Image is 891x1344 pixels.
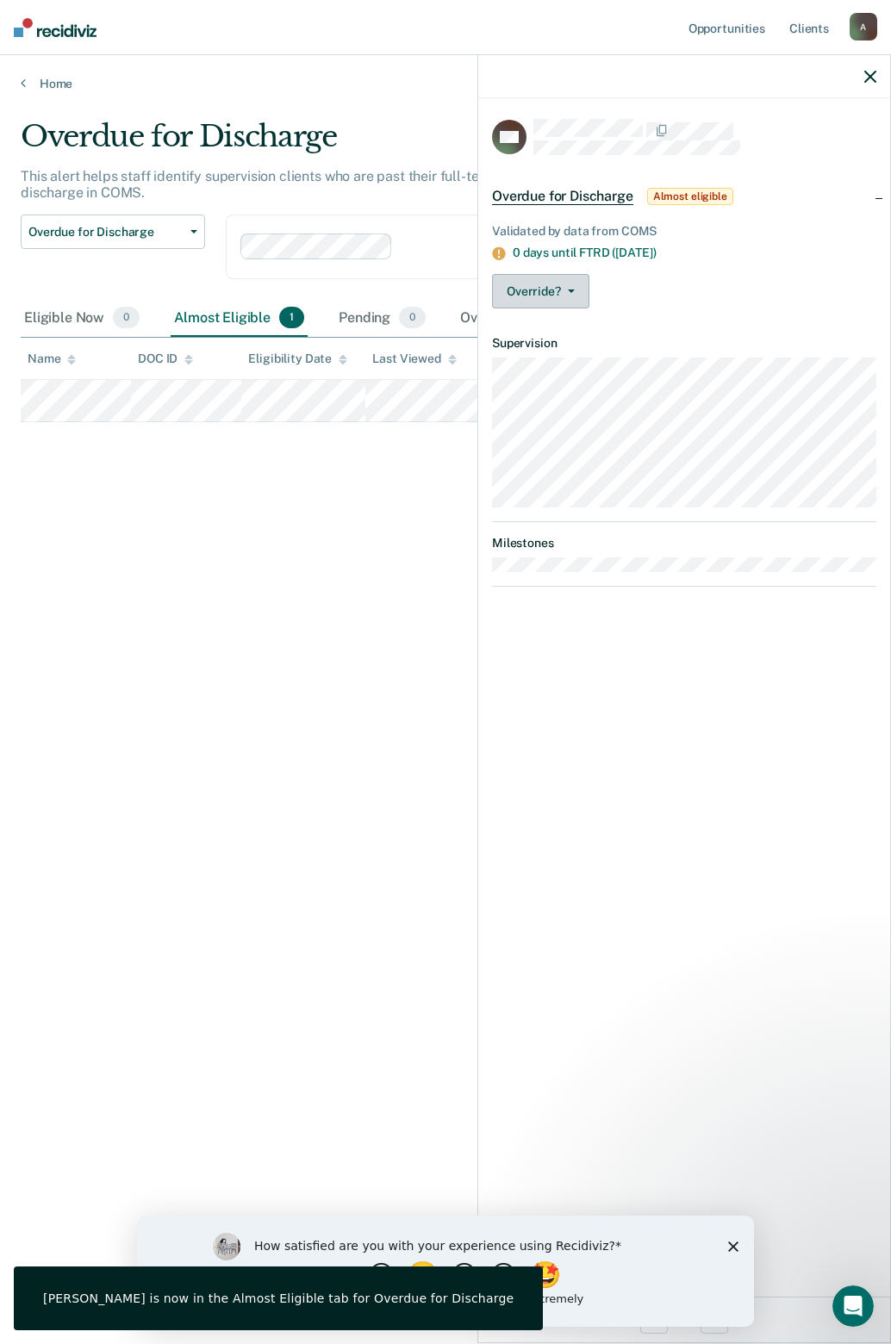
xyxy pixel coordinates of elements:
[492,274,589,308] button: Override?
[171,300,308,338] div: Almost Eligible
[492,224,876,239] div: Validated by data from COMS
[492,536,876,551] dt: Milestones
[478,169,890,224] div: Overdue for DischargeAlmost eligible
[21,300,143,338] div: Eligible Now
[335,300,429,338] div: Pending
[492,336,876,351] dt: Supervision
[21,119,823,168] div: Overdue for Discharge
[28,225,184,240] span: Overdue for Discharge
[113,307,140,329] span: 0
[492,188,633,205] span: Overdue for Discharge
[399,307,426,329] span: 0
[513,246,876,260] div: 0 days until FTRD ([DATE])
[28,352,76,366] div: Name
[248,352,347,366] div: Eligibility Date
[21,76,870,91] a: Home
[850,13,877,40] div: A
[43,1291,514,1306] div: [PERSON_NAME] is now in the Almost Eligible tab for Overdue for Discharge
[279,307,304,329] span: 1
[137,1216,754,1327] iframe: Survey by Kim from Recidiviz
[138,352,193,366] div: DOC ID
[21,168,788,201] p: This alert helps staff identify supervision clients who are past their full-term release date and...
[14,18,97,37] img: Recidiviz
[832,1285,874,1327] iframe: Intercom live chat
[457,300,570,338] div: Overridden
[647,188,733,205] span: Almost eligible
[372,352,456,366] div: Last Viewed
